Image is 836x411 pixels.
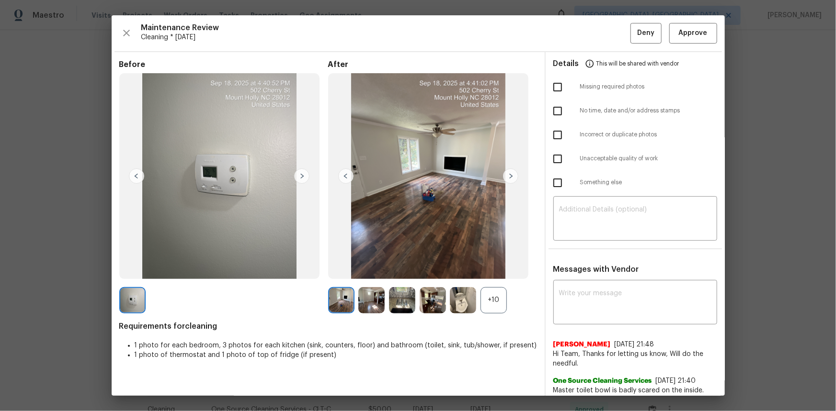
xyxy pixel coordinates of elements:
[141,23,630,33] span: Maintenance Review
[481,287,507,313] div: +10
[119,60,328,69] span: Before
[580,178,717,187] span: Something else
[580,155,717,163] span: Unacceptable quality of work
[630,23,662,44] button: Deny
[637,27,654,39] span: Deny
[580,83,717,91] span: Missing required photos
[546,123,725,147] div: Incorrect or duplicate photos
[553,52,579,75] span: Details
[553,266,639,273] span: Messages with Vendor
[294,168,309,184] img: right-chevron-button-url
[141,33,630,42] span: Cleaning * [DATE]
[546,147,725,171] div: Unacceptable quality of work
[580,107,717,115] span: No time, date and/or address stamps
[546,171,725,195] div: Something else
[580,131,717,139] span: Incorrect or duplicate photos
[553,340,611,349] span: [PERSON_NAME]
[546,75,725,99] div: Missing required photos
[135,350,537,360] li: 1 photo of thermostat and 1 photo of top of fridge (if present)
[546,99,725,123] div: No time, date and/or address stamps
[338,168,354,184] img: left-chevron-button-url
[669,23,717,44] button: Approve
[615,341,654,348] span: [DATE] 21:48
[679,27,708,39] span: Approve
[328,60,537,69] span: After
[553,386,717,395] span: Master toilet bowl is badly scared on the inside.
[553,376,652,386] span: One Source Cleaning Services
[503,168,518,184] img: right-chevron-button-url
[596,52,679,75] span: This will be shared with vendor
[135,341,537,350] li: 1 photo for each bedroom, 3 photos for each kitchen (sink, counters, floor) and bathroom (toilet,...
[129,168,144,184] img: left-chevron-button-url
[119,322,537,331] span: Requirements for cleaning
[553,349,717,368] span: Hi Team, Thanks for letting us know, Will do the needful.
[656,378,696,384] span: [DATE] 21:40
